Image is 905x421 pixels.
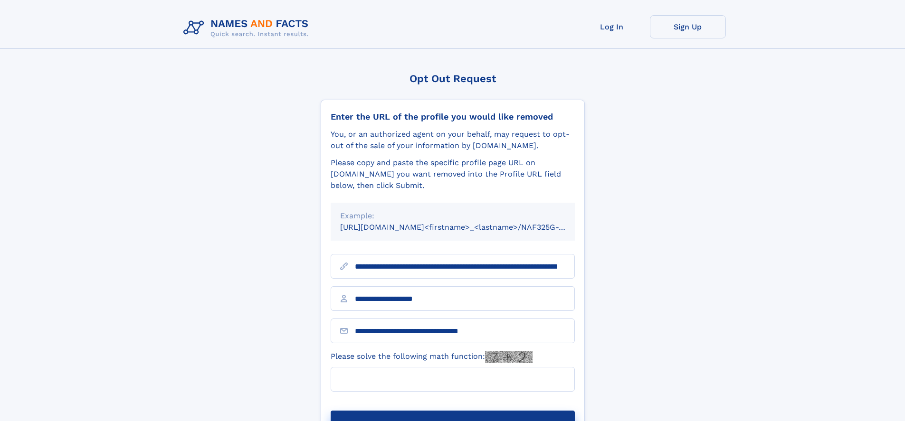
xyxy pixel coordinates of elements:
a: Sign Up [650,15,726,38]
a: Log In [574,15,650,38]
label: Please solve the following math function: [331,351,533,363]
div: Opt Out Request [321,73,585,84]
div: Enter the URL of the profile you would like removed [331,112,575,122]
div: Example: [340,210,565,222]
div: You, or an authorized agent on your behalf, may request to opt-out of the sale of your informatio... [331,129,575,151]
small: [URL][DOMAIN_NAME]<firstname>_<lastname>/NAF325G-xxxxxxxx [340,223,593,232]
img: Logo Names and Facts [180,15,316,41]
div: Please copy and paste the specific profile page URL on [DOMAIN_NAME] you want removed into the Pr... [331,157,575,191]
